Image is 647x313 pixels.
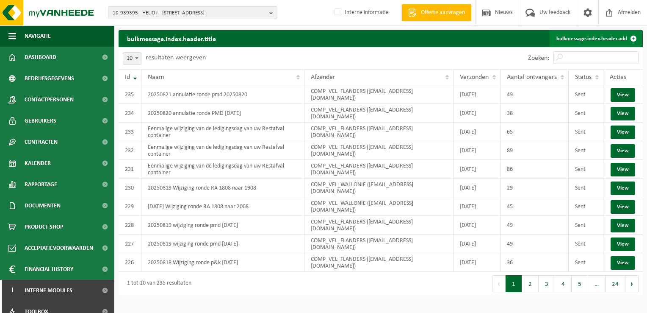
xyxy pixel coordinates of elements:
[539,275,555,292] button: 3
[453,179,500,197] td: [DATE]
[611,126,635,139] a: View
[569,179,603,197] td: Sent
[148,74,164,81] span: Naam
[610,74,626,81] span: Acties
[304,216,453,235] td: COMP_VEL_FLANDERS ([EMAIL_ADDRESS][DOMAIN_NAME])
[550,30,642,47] a: bulkmessage.index.header.add
[453,216,500,235] td: [DATE]
[141,104,304,123] td: 20250820 annulatie ronde PMD [DATE]
[453,104,500,123] td: [DATE]
[492,275,506,292] button: Previous
[569,216,603,235] td: Sent
[500,141,569,160] td: 89
[453,160,500,179] td: [DATE]
[119,253,141,272] td: 226
[453,235,500,253] td: [DATE]
[25,89,74,110] span: Contactpersonen
[25,174,57,195] span: Rapportage
[606,275,625,292] button: 24
[611,182,635,195] a: View
[611,219,635,232] a: View
[119,104,141,123] td: 234
[119,141,141,160] td: 232
[25,153,51,174] span: Kalender
[123,276,191,291] div: 1 tot 10 van 235 resultaten
[304,141,453,160] td: COMP_VEL_FLANDERS ([EMAIL_ADDRESS][DOMAIN_NAME])
[500,197,569,216] td: 45
[25,238,93,259] span: Acceptatievoorwaarden
[119,123,141,141] td: 233
[25,280,72,301] span: Interne modules
[304,85,453,104] td: COMP_VEL_FLANDERS ([EMAIL_ADDRESS][DOMAIN_NAME])
[453,197,500,216] td: [DATE]
[141,197,304,216] td: [DATE] Wijziging ronde RA 1808 naar 2008
[507,74,557,81] span: Aantal ontvangers
[311,74,335,81] span: Afzender
[500,179,569,197] td: 29
[500,235,569,253] td: 49
[500,216,569,235] td: 49
[460,74,489,81] span: Verzonden
[141,123,304,141] td: Eenmalige wijziging van de ledigingsdag van uw Restafval container
[25,259,73,280] span: Financial History
[119,235,141,253] td: 227
[304,253,453,272] td: COMP_VEL_FLANDERS ([EMAIL_ADDRESS][DOMAIN_NAME])
[119,179,141,197] td: 230
[453,253,500,272] td: [DATE]
[141,141,304,160] td: Eenmalige wijziging van de ledigingsdag van uw Restafval container
[304,235,453,253] td: COMP_VEL_FLANDERS ([EMAIL_ADDRESS][DOMAIN_NAME])
[572,275,588,292] button: 5
[108,6,277,19] button: 10-939395 - HELIO+ - [STREET_ADDRESS]
[569,85,603,104] td: Sent
[611,200,635,214] a: View
[569,160,603,179] td: Sent
[611,163,635,176] a: View
[611,88,635,102] a: View
[575,74,592,81] span: Status
[119,30,224,47] h2: bulkmessage.index.header.title
[146,54,206,61] label: resultaten weergeven
[119,85,141,104] td: 235
[569,253,603,272] td: Sent
[500,160,569,179] td: 86
[125,74,130,81] span: Id
[119,197,141,216] td: 229
[500,123,569,141] td: 65
[569,123,603,141] td: Sent
[25,68,74,89] span: Bedrijfsgegevens
[25,47,56,68] span: Dashboard
[123,53,141,64] span: 10
[555,275,572,292] button: 4
[588,275,606,292] span: …
[500,253,569,272] td: 36
[611,256,635,270] a: View
[119,160,141,179] td: 231
[141,179,304,197] td: 20250819 Wijziging ronde RA 1808 naar 1908
[500,85,569,104] td: 49
[141,85,304,104] td: 20250821 annulatie ronde pmd 20250820
[119,216,141,235] td: 228
[25,25,51,47] span: Navigatie
[569,197,603,216] td: Sent
[506,275,522,292] button: 1
[569,141,603,160] td: Sent
[113,7,266,20] span: 10-939395 - HELIO+ - [STREET_ADDRESS]
[522,275,539,292] button: 2
[141,235,304,253] td: 20250819 wijziging ronde pmd [DATE]
[611,144,635,158] a: View
[419,8,467,17] span: Offerte aanvragen
[141,216,304,235] td: 20250819 wijziging ronde pmd [DATE]
[625,275,639,292] button: Next
[141,253,304,272] td: 20250818 Wijziging ronde p&k [DATE]
[304,197,453,216] td: COMP_VEL_WALLONIE ([EMAIL_ADDRESS][DOMAIN_NAME])
[333,6,389,19] label: Interne informatie
[453,85,500,104] td: [DATE]
[25,216,63,238] span: Product Shop
[611,107,635,120] a: View
[401,4,471,21] a: Offerte aanvragen
[500,104,569,123] td: 38
[453,123,500,141] td: [DATE]
[453,141,500,160] td: [DATE]
[304,179,453,197] td: COMP_VEL_WALLONIE ([EMAIL_ADDRESS][DOMAIN_NAME])
[611,238,635,251] a: View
